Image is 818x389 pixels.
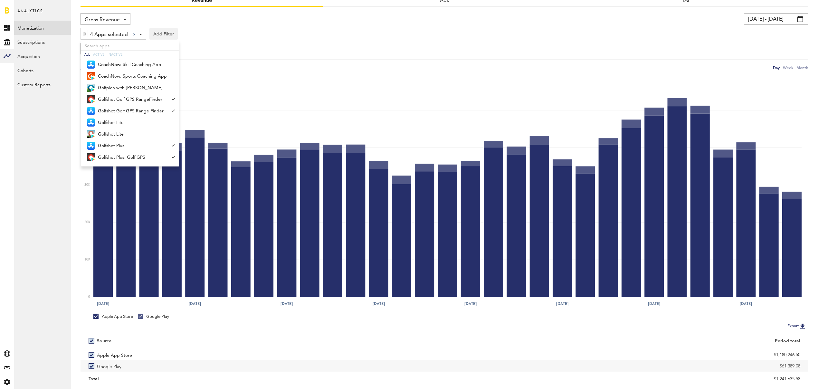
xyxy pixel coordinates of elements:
img: 21.png [87,61,95,69]
text: 10K [84,258,90,261]
span: Gross Revenue [85,14,120,25]
a: Golfplan with [PERSON_NAME] [84,82,169,93]
div: Google Play [138,314,169,319]
a: Acquisition [14,49,71,63]
span: Support [14,5,37,10]
div: Apple App Store [93,314,133,319]
div: Source [97,338,111,344]
div: Month [796,64,808,71]
img: 17.png [91,88,95,92]
img: 17.png [91,76,95,80]
span: Golfshot Golf GPS RangeFinder [98,94,167,105]
text: [DATE] [281,301,293,307]
a: Golfshot Lite [84,128,169,140]
img: 17.png [91,134,95,138]
span: Apple App Store [97,349,132,360]
span: CoachNow: Skill Coaching App [98,59,167,70]
img: 21.png [87,119,95,127]
a: CoachNow: Sports Coaching App [84,70,169,82]
div: Week [783,64,793,71]
text: [DATE] [556,301,568,307]
text: 20K [84,221,90,224]
img: 21.png [87,107,95,115]
img: Export [799,322,806,330]
div: Inactive [108,51,122,59]
text: [DATE] [464,301,477,307]
span: Golfplan with [PERSON_NAME] [98,82,167,93]
a: Golfshot Plus [84,140,169,151]
input: Search apps [81,40,179,51]
text: 0 [88,295,90,299]
span: Golfshot Lite [98,129,167,140]
div: Active [93,51,104,59]
text: [DATE] [648,301,660,307]
span: Analytics [17,7,43,21]
text: [DATE] [373,301,385,307]
a: Golfshot Lite [84,117,169,128]
text: [DATE] [740,301,752,307]
a: Golfshot Plus: Golf GPS [84,151,169,163]
a: Monetization [14,21,71,35]
div: Delete [81,28,88,39]
div: Day [773,64,780,71]
a: CoachNow: Skill Coaching App [84,59,169,70]
img: a11NXiQTRNSXhrAMvtN-2slz3VkCtde3tPM6Zm9MgPNPABo-zWWBvkmQmOQm8mMzBJY [87,130,95,138]
div: $1,241,635.58 [452,374,800,384]
div: $61,389.08 [452,361,800,371]
span: Google Play [97,360,121,372]
div: Clear [133,33,136,36]
button: Export [785,322,808,330]
span: CoachNow: Sports Coaching App [98,71,167,82]
a: Subscriptions [14,35,71,49]
a: Golfshot Golf GPS RangeFinder [84,93,169,105]
span: Golfshot Golf GPS Range Finder [98,106,167,117]
text: 30K [84,184,90,187]
img: 2Xbc31OCI-Vjec7zXvAE2OM2ObFaU9b1-f7yXthkulAYejON_ZuzouX1xWJgL0G7oZ0 [87,72,95,80]
text: [DATE] [97,301,109,307]
span: 4 Apps selected [90,29,128,40]
div: $1,180,246.50 [452,350,800,360]
button: Add Filter [149,28,178,40]
span: Golfshot Plus [98,140,167,151]
div: All [84,51,90,59]
div: Period total [452,338,800,344]
div: Total [89,374,436,384]
img: 21.png [87,142,95,150]
img: sBPeqS6XAcNXYiGp6eff5ihk_aIia0HG7q23RzlLlG3UvEseAchHCstpU1aPnIK6Zg [87,84,95,92]
span: Golfshot Plus: Golf GPS [98,152,167,163]
text: [DATE] [189,301,201,307]
img: 17.png [91,157,95,161]
a: Custom Reports [14,77,71,91]
img: 17.png [91,100,95,103]
a: Cohorts [14,63,71,77]
img: qo9Ua-kR-mJh2mDZAFTx63M3e_ysg5da39QDrh9gHco8-Wy0ARAsrZgd-3XanziKTNQl [87,153,95,161]
span: Golfshot Lite [98,117,167,128]
img: 9UIL7DXlNAIIFEZzCGWNoqib7oEsivjZRLL_hB0ZyHGU9BuA-VfhrlfGZ8low1eCl7KE [87,95,95,103]
img: trash_awesome_blue.svg [82,32,86,36]
a: Golfshot Golf GPS Range Finder [84,105,169,117]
